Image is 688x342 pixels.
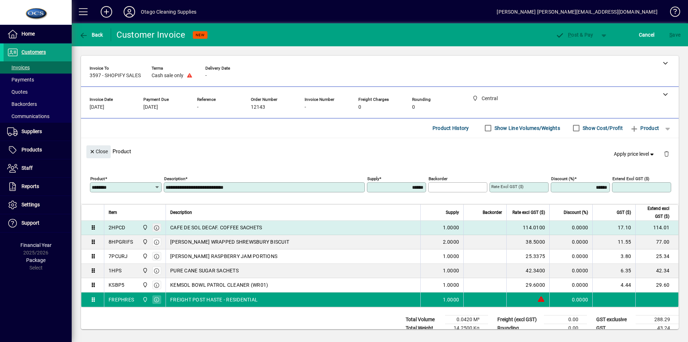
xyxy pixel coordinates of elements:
a: Products [4,141,72,159]
td: 0.00 [544,315,587,324]
td: 0.0420 M³ [445,315,488,324]
td: GST exclusive [593,315,636,324]
a: Knowledge Base [665,1,679,25]
td: 0.0000 [549,249,592,264]
td: Freight (excl GST) [494,315,544,324]
span: - [205,73,207,79]
label: Show Cost/Profit [581,125,623,132]
span: Settings [21,202,40,207]
td: 42.34 [635,264,678,278]
a: Staff [4,159,72,177]
span: Package [26,257,46,263]
td: 25.34 [635,249,678,264]
div: 1HPS [109,267,121,274]
a: Reports [4,178,72,196]
mat-label: Supply [367,176,379,181]
span: CAFE DE SOL DECAF. COFFEE SACHETS [170,224,262,231]
span: 0 [358,104,361,110]
span: Home [21,31,35,37]
span: Customers [21,49,46,55]
label: Show Line Volumes/Weights [493,125,560,132]
span: Central [140,267,149,275]
td: 6.35 [592,264,635,278]
td: 0.0000 [549,235,592,249]
span: 3597 - SHOPIFY SALES [90,73,141,79]
button: Close [86,145,111,158]
button: Product History [430,122,472,135]
span: Close [89,146,108,158]
td: GST [593,324,636,332]
button: Back [77,28,105,41]
span: Payments [7,77,34,83]
a: Settings [4,196,72,214]
span: - [305,104,306,110]
span: [DATE] [90,104,104,110]
span: Staff [21,165,33,171]
td: 11.55 [592,235,635,249]
span: Backorder [483,209,502,216]
td: 3.80 [592,249,635,264]
span: Discount (%) [564,209,588,216]
span: KEMSOL BOWL PATROL CLEANER (WR01) [170,281,268,289]
td: 77.00 [635,235,678,249]
a: Communications [4,110,72,122]
span: Central [140,252,149,260]
span: Support [21,220,39,226]
td: 14.2500 Kg [445,324,488,332]
div: 7PCURJ [109,253,128,260]
span: Extend excl GST ($) [640,205,669,220]
span: NEW [196,33,205,37]
button: Cancel [637,28,656,41]
td: 0.0000 [549,292,592,307]
app-page-header-button: Close [85,148,113,155]
div: KSBP5 [109,281,124,289]
td: Rounding [494,324,544,332]
mat-label: Description [164,176,185,181]
mat-label: Backorder [429,176,448,181]
span: Apply price level [614,150,655,158]
span: Back [79,32,103,38]
td: 0.00 [544,324,587,332]
td: 114.01 [635,221,678,235]
span: 1.0000 [443,224,459,231]
span: 12143 [251,104,265,110]
span: [PERSON_NAME] RASPBERRY JAM PORTIONS [170,253,277,260]
span: Cancel [639,29,655,41]
button: Apply price level [611,147,658,160]
td: Total Volume [402,315,445,324]
div: 114.0100 [511,224,545,231]
td: 0.0000 [549,264,592,278]
span: ost & Pay [556,32,593,38]
span: Rate excl GST ($) [512,209,545,216]
td: 0.0000 [549,221,592,235]
a: Quotes [4,86,72,98]
button: Post & Pay [552,28,597,41]
span: Products [21,147,42,153]
span: 0 [412,104,415,110]
span: Product History [433,122,469,134]
td: 0.0000 [549,278,592,292]
div: FREPHRES [109,296,134,303]
div: Otago Cleaning Supplies [141,6,196,18]
span: Central [140,224,149,231]
div: 29.6000 [511,281,545,289]
span: Backorders [7,101,37,107]
div: Customer Invoice [116,29,186,41]
span: 1.0000 [443,267,459,274]
span: Product [630,122,659,134]
span: Description [170,209,192,216]
button: Delete [658,145,675,163]
span: Invoices [7,65,30,70]
td: Total Weight [402,324,445,332]
span: Cash sale only [152,73,183,79]
button: Profile [118,5,141,18]
mat-label: Extend excl GST ($) [612,176,649,181]
span: ave [669,29,680,41]
span: Central [140,281,149,289]
button: Product [626,122,663,135]
span: 2.0000 [443,238,459,245]
a: Home [4,25,72,43]
span: [PERSON_NAME] WRAPPED SHREWSBURY BISCUIT [170,238,289,245]
td: 288.29 [636,315,679,324]
mat-label: Discount (%) [551,176,574,181]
